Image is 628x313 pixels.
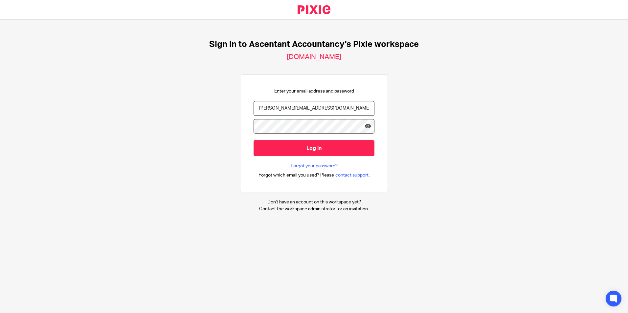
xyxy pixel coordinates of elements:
[274,88,354,94] p: Enter your email address and password
[291,163,338,169] a: Forgot your password?
[258,172,334,178] span: Forgot which email you used? Please
[287,53,341,61] h2: [DOMAIN_NAME]
[209,39,419,50] h1: Sign in to Ascentant Accountancy's Pixie workspace
[254,140,374,156] input: Log in
[254,101,374,116] input: name@example.com
[259,199,369,205] p: Don't have an account on this workspace yet?
[259,206,369,212] p: Contact the workspace administrator for an invitation.
[335,172,369,178] span: contact support
[258,171,370,179] div: .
